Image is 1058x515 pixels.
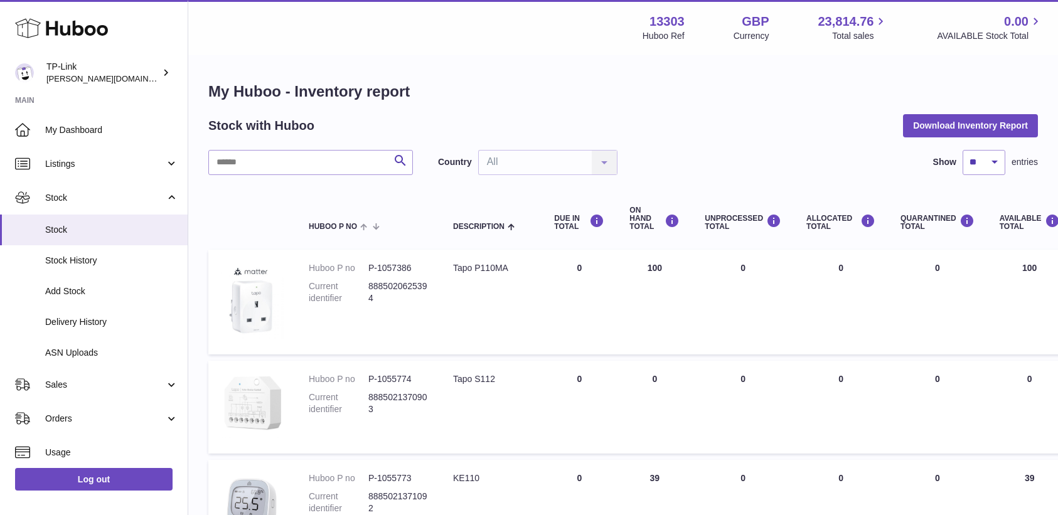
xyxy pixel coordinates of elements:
[453,262,529,274] div: Tapo P110MA
[818,13,888,42] a: 23,814.76 Total sales
[221,262,284,339] img: product image
[309,262,368,274] dt: Huboo P no
[45,158,165,170] span: Listings
[45,192,165,204] span: Stock
[629,206,680,231] div: ON HAND Total
[794,361,888,454] td: 0
[935,473,940,483] span: 0
[45,124,178,136] span: My Dashboard
[554,214,604,231] div: DUE IN TOTAL
[542,361,617,454] td: 0
[45,413,165,425] span: Orders
[368,491,428,514] dd: 8885021371092
[309,223,357,231] span: Huboo P no
[806,214,875,231] div: ALLOCATED Total
[368,391,428,415] dd: 8885021370903
[45,379,165,391] span: Sales
[617,361,692,454] td: 0
[368,262,428,274] dd: P-1057386
[935,263,940,273] span: 0
[542,250,617,354] td: 0
[742,13,769,30] strong: GBP
[903,114,1038,137] button: Download Inventory Report
[1012,156,1038,168] span: entries
[309,472,368,484] dt: Huboo P no
[309,391,368,415] dt: Current identifier
[45,316,178,328] span: Delivery History
[15,63,34,82] img: susie.li@tp-link.com
[933,156,956,168] label: Show
[208,117,314,134] h2: Stock with Huboo
[734,30,769,42] div: Currency
[453,223,505,231] span: Description
[45,347,178,359] span: ASN Uploads
[649,13,685,30] strong: 13303
[832,30,888,42] span: Total sales
[937,13,1043,42] a: 0.00 AVAILABLE Stock Total
[453,373,529,385] div: Tapo S112
[45,255,178,267] span: Stock History
[692,361,794,454] td: 0
[692,250,794,354] td: 0
[643,30,685,42] div: Huboo Ref
[937,30,1043,42] span: AVAILABLE Stock Total
[438,156,472,168] label: Country
[221,373,284,438] img: product image
[368,280,428,304] dd: 8885020625394
[208,82,1038,102] h1: My Huboo - Inventory report
[935,374,940,384] span: 0
[368,373,428,385] dd: P-1055774
[309,373,368,385] dt: Huboo P no
[309,491,368,514] dt: Current identifier
[368,472,428,484] dd: P-1055773
[45,285,178,297] span: Add Stock
[46,61,159,85] div: TP-Link
[309,280,368,304] dt: Current identifier
[45,224,178,236] span: Stock
[46,73,317,83] span: [PERSON_NAME][DOMAIN_NAME][EMAIL_ADDRESS][DOMAIN_NAME]
[705,214,781,231] div: UNPROCESSED Total
[794,250,888,354] td: 0
[453,472,529,484] div: KE110
[617,250,692,354] td: 100
[1004,13,1029,30] span: 0.00
[900,214,975,231] div: QUARANTINED Total
[818,13,874,30] span: 23,814.76
[45,447,178,459] span: Usage
[15,468,173,491] a: Log out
